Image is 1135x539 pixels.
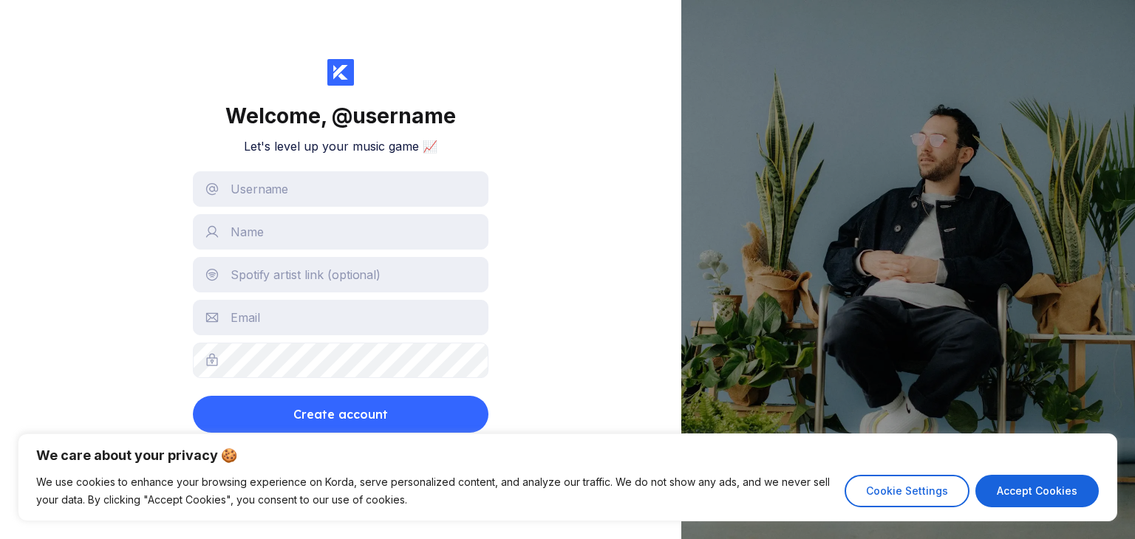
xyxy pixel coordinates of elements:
[352,103,456,128] span: username
[193,171,488,207] input: Username
[193,257,488,292] input: Spotify artist link (optional)
[36,447,1099,464] p: We care about your privacy 🍪
[244,139,437,154] h2: Let's level up your music game 📈
[193,300,488,335] input: Email
[332,103,352,128] span: @
[293,399,388,429] div: Create account
[845,475,969,507] button: Cookie Settings
[193,214,488,250] input: Name
[225,103,456,128] div: Welcome,
[36,473,834,509] p: We use cookies to enhance your browsing experience on Korda, serve personalized content, and anal...
[193,396,488,433] button: Create account
[975,475,1099,507] button: Accept Cookies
